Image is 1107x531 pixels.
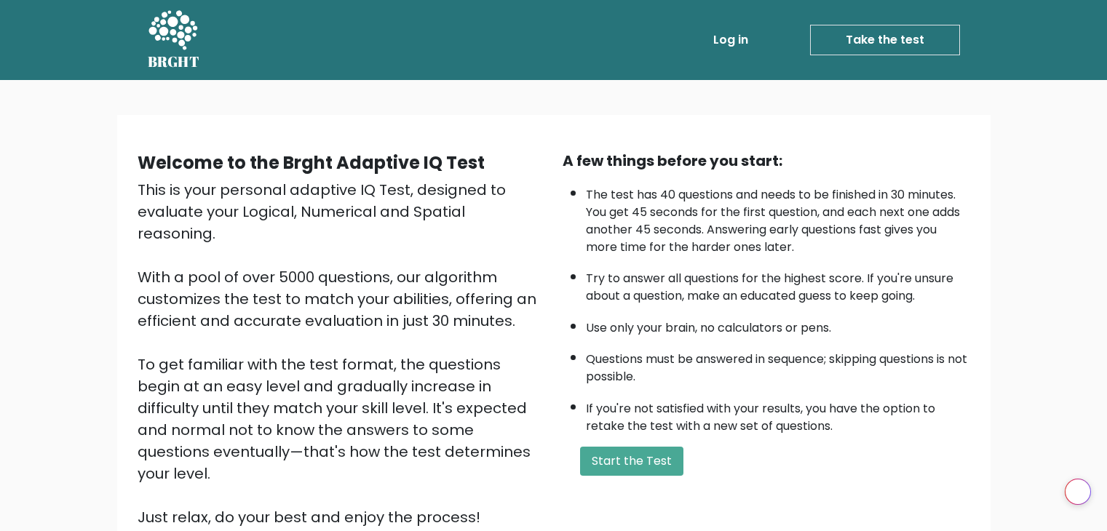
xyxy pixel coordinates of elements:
a: BRGHT [148,6,200,74]
li: The test has 40 questions and needs to be finished in 30 minutes. You get 45 seconds for the firs... [586,179,970,256]
a: Take the test [810,25,960,55]
li: Use only your brain, no calculators or pens. [586,312,970,337]
b: Welcome to the Brght Adaptive IQ Test [138,151,485,175]
h5: BRGHT [148,53,200,71]
div: This is your personal adaptive IQ Test, designed to evaluate your Logical, Numerical and Spatial ... [138,179,545,528]
a: Log in [707,25,754,55]
div: A few things before you start: [563,150,970,172]
li: Try to answer all questions for the highest score. If you're unsure about a question, make an edu... [586,263,970,305]
li: If you're not satisfied with your results, you have the option to retake the test with a new set ... [586,393,970,435]
button: Start the Test [580,447,683,476]
li: Questions must be answered in sequence; skipping questions is not possible. [586,343,970,386]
